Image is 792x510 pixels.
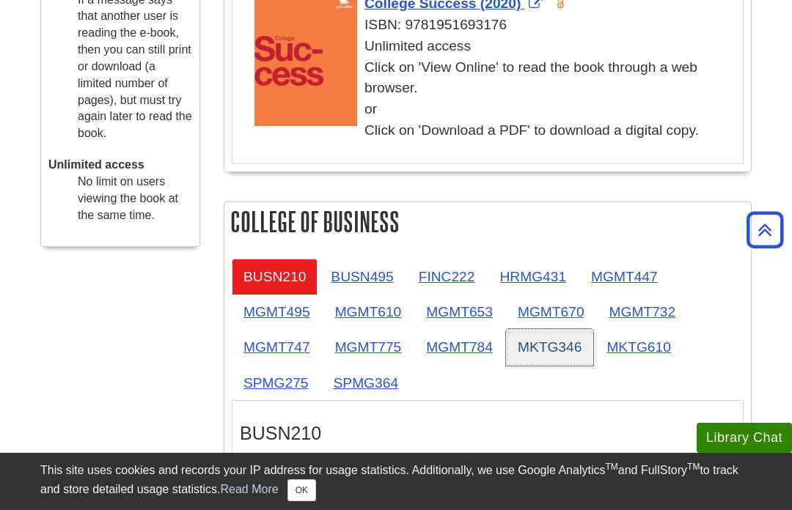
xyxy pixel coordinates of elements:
[697,423,792,453] button: Library Chat
[78,174,192,224] dd: No limit on users viewing the book at the same time.
[323,329,414,365] a: MGMT775
[254,36,736,141] div: Unlimited access Click on 'View Online' to read the book through a web browser. or Click on 'Down...
[414,329,505,365] a: MGMT784
[506,294,596,330] a: MGMT670
[220,483,278,495] a: Read More
[40,462,752,501] div: This site uses cookies and records your IP address for usage statistics. Additionally, we use Goo...
[319,259,405,295] a: BUSN495
[48,157,192,174] dt: Unlimited access
[287,479,316,501] button: Close
[687,462,700,472] sup: TM
[488,259,578,295] a: HRMG431
[323,294,414,330] a: MGMT610
[741,220,788,240] a: Back to Top
[232,259,318,295] a: BUSN210
[595,329,682,365] a: MKTG610
[506,329,593,365] a: MKTG346
[598,294,688,330] a: MGMT732
[224,202,751,241] h2: College of Business
[579,259,670,295] a: MGMT447
[407,259,487,295] a: FINC222
[414,294,505,330] a: MGMT653
[322,365,411,401] a: SPMG364
[254,15,736,36] div: ISBN: 9781951693176
[232,294,322,330] a: MGMT495
[232,365,320,401] a: SPMG275
[240,423,736,444] h3: BUSN210
[605,462,617,472] sup: TM
[232,329,322,365] a: MGMT747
